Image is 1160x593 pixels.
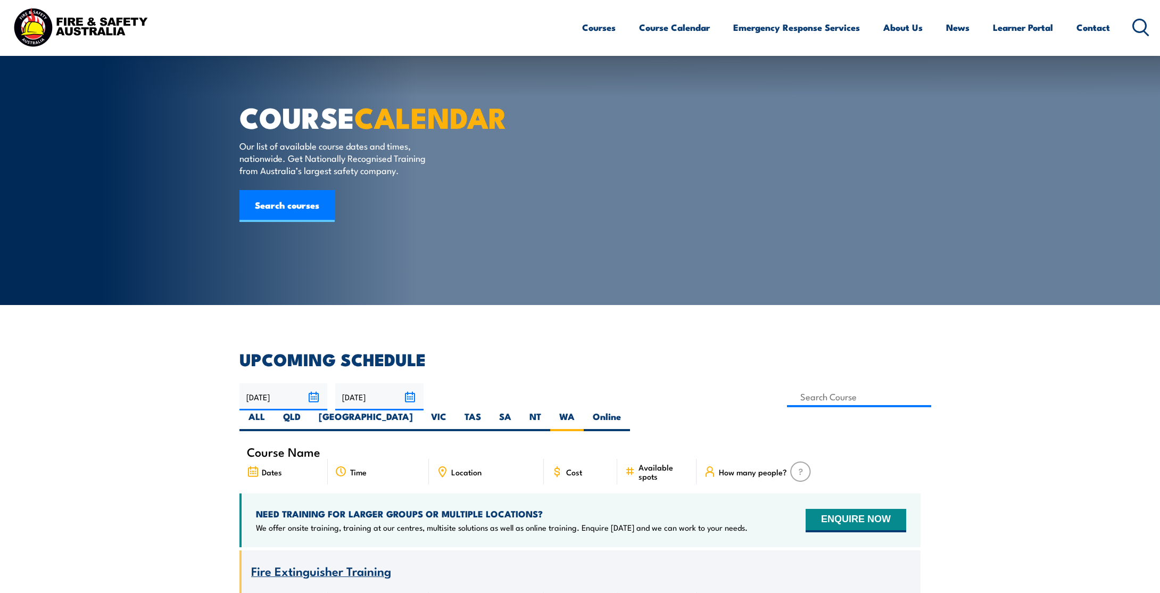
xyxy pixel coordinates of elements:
a: News [946,13,970,42]
span: Fire Extinguisher Training [251,562,391,580]
span: Time [350,467,367,476]
a: Fire Extinguisher Training [251,565,391,578]
button: ENQUIRE NOW [806,509,906,532]
input: To date [335,383,423,410]
h2: UPCOMING SCHEDULE [239,351,921,366]
label: [GEOGRAPHIC_DATA] [310,410,422,431]
p: We offer onsite training, training at our centres, multisite solutions as well as online training... [256,522,748,533]
label: SA [490,410,520,431]
a: Emergency Response Services [733,13,860,42]
input: From date [239,383,327,410]
span: Location [451,467,482,476]
h1: COURSE [239,104,502,129]
label: WA [550,410,584,431]
span: Course Name [247,447,320,456]
span: How many people? [719,467,787,476]
input: Search Course [787,386,931,407]
label: Online [584,410,630,431]
a: Course Calendar [639,13,710,42]
a: Search courses [239,190,335,222]
p: Our list of available course dates and times, nationwide. Get Nationally Recognised Training from... [239,139,434,177]
a: Courses [582,13,616,42]
a: About Us [883,13,923,42]
label: NT [520,410,550,431]
strong: CALENDAR [354,94,507,138]
a: Learner Portal [993,13,1053,42]
label: ALL [239,410,274,431]
label: VIC [422,410,455,431]
span: Dates [262,467,282,476]
h4: NEED TRAINING FOR LARGER GROUPS OR MULTIPLE LOCATIONS? [256,508,748,520]
label: QLD [274,410,310,431]
a: Contact [1076,13,1110,42]
span: Cost [566,467,582,476]
label: TAS [455,410,490,431]
span: Available spots [639,463,689,481]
